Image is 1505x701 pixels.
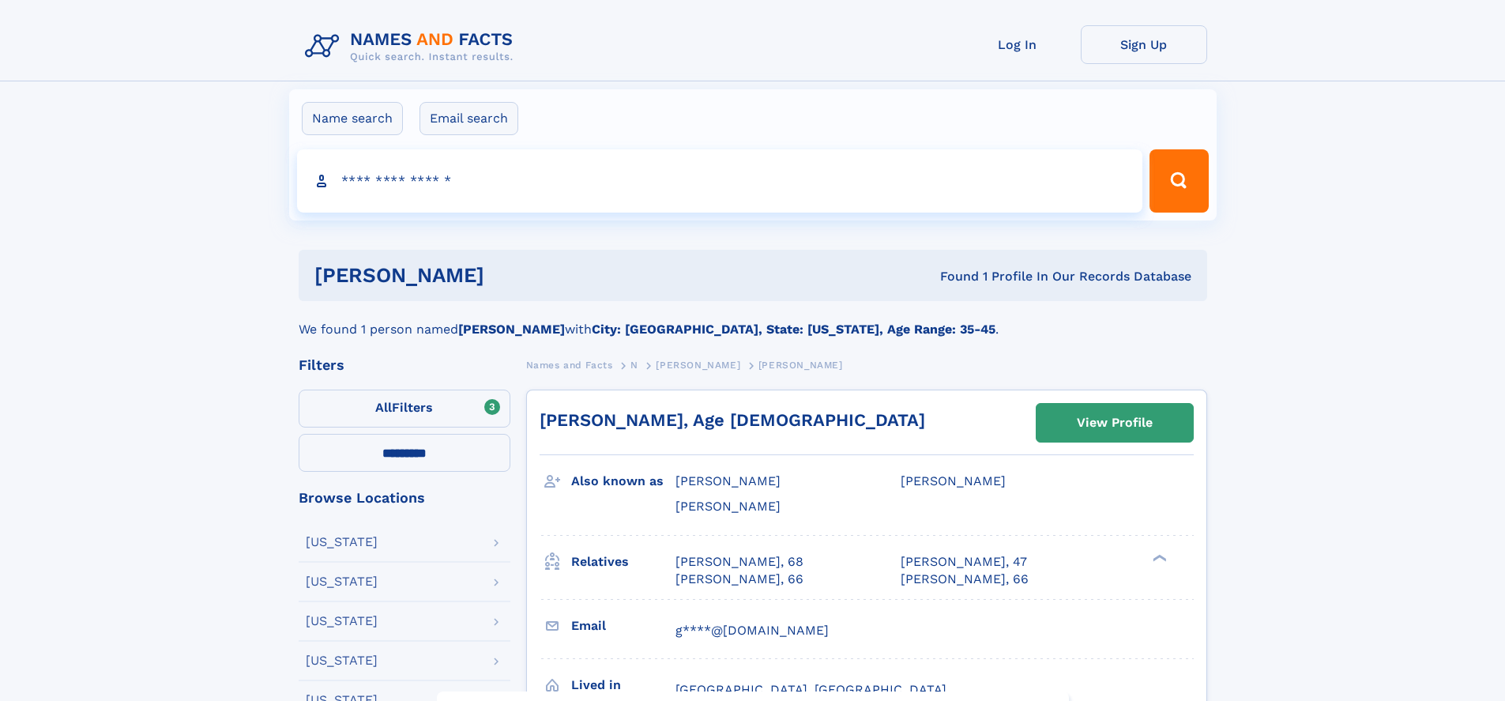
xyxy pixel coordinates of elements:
[630,355,638,375] a: N
[571,548,675,575] h3: Relatives
[675,499,781,514] span: [PERSON_NAME]
[901,571,1029,588] a: [PERSON_NAME], 66
[656,355,740,375] a: [PERSON_NAME]
[306,615,378,628] div: [US_STATE]
[299,358,510,372] div: Filters
[302,102,403,135] label: Name search
[712,268,1191,285] div: Found 1 Profile In Our Records Database
[299,301,1207,339] div: We found 1 person named with .
[306,654,378,667] div: [US_STATE]
[1149,552,1168,563] div: ❯
[375,400,392,415] span: All
[954,25,1081,64] a: Log In
[1081,25,1207,64] a: Sign Up
[675,682,946,697] span: [GEOGRAPHIC_DATA], [GEOGRAPHIC_DATA]
[458,322,565,337] b: [PERSON_NAME]
[306,575,378,588] div: [US_STATE]
[675,473,781,488] span: [PERSON_NAME]
[656,360,740,371] span: [PERSON_NAME]
[901,473,1006,488] span: [PERSON_NAME]
[299,25,526,68] img: Logo Names and Facts
[526,355,613,375] a: Names and Facts
[297,149,1143,213] input: search input
[675,553,803,571] a: [PERSON_NAME], 68
[540,410,925,430] a: [PERSON_NAME], Age [DEMOGRAPHIC_DATA]
[299,390,510,428] label: Filters
[306,536,378,548] div: [US_STATE]
[1077,405,1153,441] div: View Profile
[675,571,803,588] a: [PERSON_NAME], 66
[420,102,518,135] label: Email search
[299,491,510,505] div: Browse Locations
[901,553,1027,571] a: [PERSON_NAME], 47
[571,672,675,699] h3: Lived in
[1037,404,1193,442] a: View Profile
[592,322,995,337] b: City: [GEOGRAPHIC_DATA], State: [US_STATE], Age Range: 35-45
[1149,149,1208,213] button: Search Button
[314,266,713,285] h1: [PERSON_NAME]
[758,360,843,371] span: [PERSON_NAME]
[571,468,675,495] h3: Also known as
[630,360,638,371] span: N
[571,612,675,639] h3: Email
